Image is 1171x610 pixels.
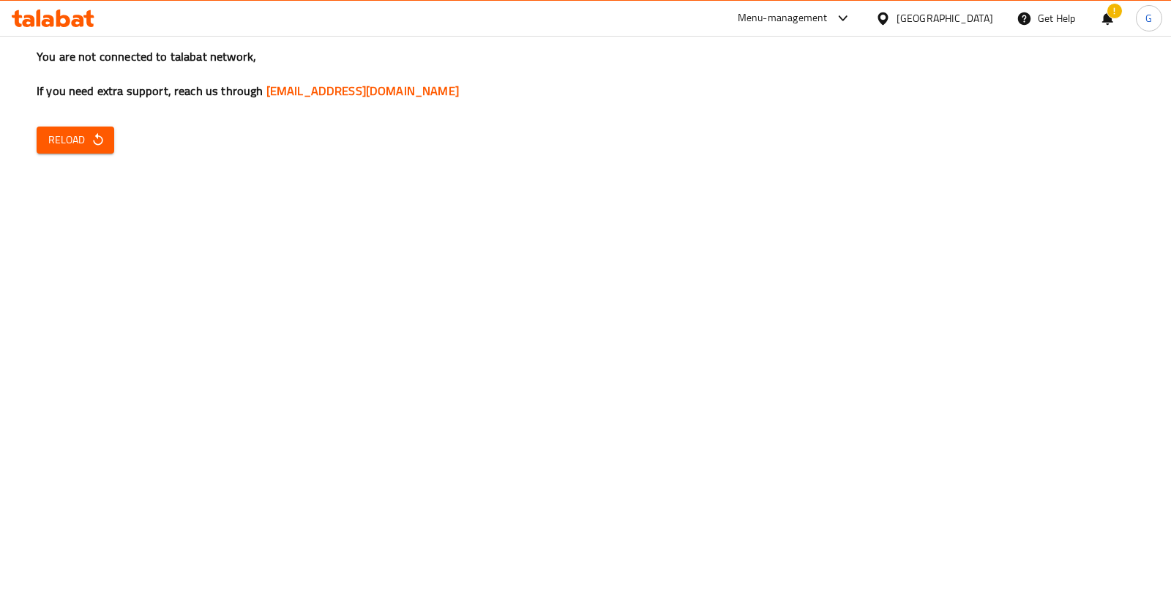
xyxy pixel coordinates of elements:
div: [GEOGRAPHIC_DATA] [897,10,993,26]
span: G [1145,10,1152,26]
span: Reload [48,131,102,149]
button: Reload [37,127,114,154]
h3: You are not connected to talabat network, If you need extra support, reach us through [37,48,1134,99]
div: Menu-management [738,10,828,27]
a: [EMAIL_ADDRESS][DOMAIN_NAME] [266,80,459,102]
